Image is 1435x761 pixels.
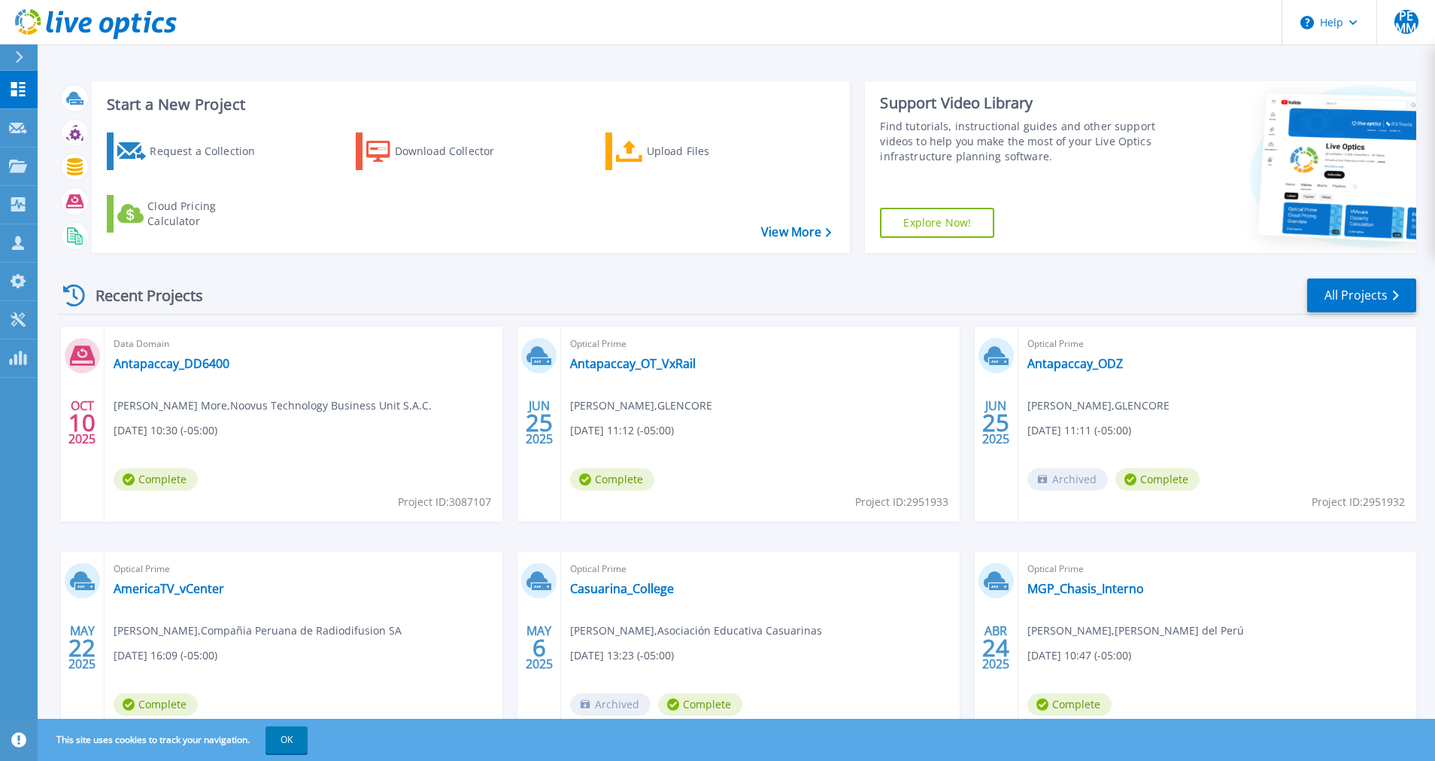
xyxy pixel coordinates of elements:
[1394,10,1418,34] span: PEMM
[114,356,229,371] a: Antapaccay_DD6400
[1027,693,1112,716] span: Complete
[525,620,554,675] div: MAY 2025
[107,195,275,233] a: Cloud Pricing Calculator
[525,395,554,450] div: JUN 2025
[1027,336,1407,352] span: Optical Prime
[1307,279,1416,312] a: All Projects
[1027,622,1244,639] span: [PERSON_NAME] , [PERSON_NAME] del Perú
[1027,561,1407,577] span: Optical Prime
[570,693,651,716] span: Archived
[265,726,308,753] button: OK
[114,647,217,664] span: [DATE] 16:09 (-05:00)
[114,422,217,439] span: [DATE] 10:30 (-05:00)
[570,336,950,352] span: Optical Prime
[570,647,674,664] span: [DATE] 13:23 (-05:00)
[570,397,712,414] span: [PERSON_NAME] , GLENCORE
[395,136,515,166] div: Download Collector
[880,93,1160,113] div: Support Video Library
[107,132,275,170] a: Request a Collection
[398,494,491,510] span: Project ID: 3087107
[114,693,198,716] span: Complete
[982,416,1009,429] span: 25
[1027,581,1144,596] a: MGP_Chasis_Interno
[114,581,224,596] a: AmericaTV_vCenter
[658,693,742,716] span: Complete
[68,641,96,654] span: 22
[880,208,994,238] a: Explore Now!
[570,581,674,596] a: Casuarina_College
[1027,647,1131,664] span: [DATE] 10:47 (-05:00)
[570,561,950,577] span: Optical Prime
[1027,422,1131,439] span: [DATE] 11:11 (-05:00)
[570,622,822,639] span: [PERSON_NAME] , Asociación Educativa Casuarinas
[107,96,831,113] h3: Start a New Project
[150,136,270,166] div: Request a Collection
[855,494,948,510] span: Project ID: 2951933
[147,199,268,229] div: Cloud Pricing Calculator
[114,468,198,491] span: Complete
[532,641,546,654] span: 6
[880,119,1160,164] div: Find tutorials, instructional guides and other support videos to help you make the most of your L...
[68,395,96,450] div: OCT 2025
[356,132,523,170] a: Download Collector
[114,397,432,414] span: [PERSON_NAME] More , Noovus Technology Business Unit S.A.C.
[981,395,1010,450] div: JUN 2025
[41,726,308,753] span: This site uses cookies to track your navigation.
[1027,468,1108,491] span: Archived
[981,620,1010,675] div: ABR 2025
[114,336,493,352] span: Data Domain
[570,468,654,491] span: Complete
[1027,397,1170,414] span: [PERSON_NAME] , GLENCORE
[526,416,553,429] span: 25
[1115,468,1200,491] span: Complete
[114,622,402,639] span: [PERSON_NAME] , Compañia Peruana de Radiodifusion SA
[605,132,773,170] a: Upload Files
[68,416,96,429] span: 10
[1312,494,1405,510] span: Project ID: 2951932
[570,356,696,371] a: Antapaccay_OT_VxRail
[761,225,831,239] a: View More
[1027,356,1123,371] a: Antapaccay_ODZ
[68,620,96,675] div: MAY 2025
[114,561,493,577] span: Optical Prime
[570,422,674,439] span: [DATE] 11:12 (-05:00)
[647,136,767,166] div: Upload Files
[58,277,223,314] div: Recent Projects
[982,641,1009,654] span: 24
